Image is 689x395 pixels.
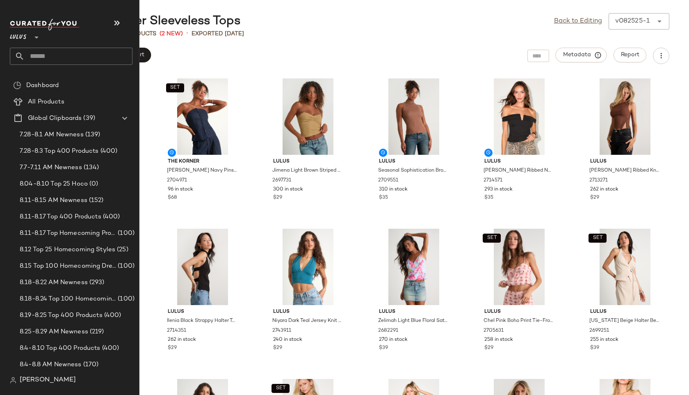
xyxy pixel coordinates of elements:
span: (400) [103,311,121,320]
span: (25) [115,245,128,255]
span: $39 [590,344,599,352]
span: Ilenia Black Strappy Halter Top [167,317,237,325]
span: 8.25-8.29 AM Newness [20,327,88,337]
div: v082525-1 [615,16,650,26]
span: 8.4-8.8 AM Newness [20,360,82,370]
span: $29 [168,344,177,352]
span: (2 New) [160,30,183,38]
span: (170) [82,360,99,370]
span: (400) [99,147,118,156]
span: All Products [28,97,64,107]
img: 2743911_01_hero_2025-07-31.jpg [267,229,349,305]
span: 270 in stock [379,336,408,344]
img: cfy_white_logo.C9jOOHJF.svg [10,19,80,30]
span: (293) [88,278,105,287]
span: 300 in stock [273,186,303,193]
span: Lulus [484,308,554,316]
span: 2699251 [589,327,609,335]
span: 293 in stock [484,186,513,193]
img: 2697731_01_hero_2025-08-15.jpg [267,78,349,155]
span: Chel Pink Boho Print Tie-Front Cami Top [484,317,553,325]
span: SET [487,235,497,241]
img: 2705631_02_front_2025-07-30.jpg [478,229,561,305]
span: 310 in stock [379,186,408,193]
span: 2714571 [484,177,502,184]
span: Zelimah Light Blue Floral Satin Cami Top [378,317,448,325]
span: (139) [84,130,100,140]
span: 8.11-8.15 AM Newness [20,196,87,205]
span: $29 [590,194,599,202]
span: SET [592,235,602,241]
span: 255 in stock [590,336,618,344]
img: svg%3e [13,81,21,90]
span: Lulus [484,158,554,165]
span: $29 [484,344,493,352]
span: 262 in stock [168,336,196,344]
span: 8.11-8.17 Top 400 Products [20,212,101,222]
button: SET [166,83,184,92]
span: 2704971 [167,177,187,184]
span: 258 in stock [484,336,513,344]
span: 8.11-8.17 Top Homecoming Product [20,229,116,238]
span: 8.04-8.10 Top 25 Hoco [20,179,88,189]
span: [US_STATE] Beige Halter Belted Vest Top [589,317,659,325]
span: 2743911 [272,327,291,335]
span: (39) [82,114,95,123]
button: SET [271,384,290,393]
span: Dashboard [26,81,59,90]
span: (100) [116,262,135,271]
span: (134) [82,163,99,172]
img: 2682291_01_hero_2025-08-06.jpg [372,229,455,305]
span: $35 [484,194,493,202]
button: Metadata [556,48,607,62]
span: Jimena Light Brown Striped Knit Ruched Cami Top [272,167,342,175]
span: SET [276,386,286,391]
span: (100) [116,294,135,304]
span: 2705631 [484,327,504,335]
span: 262 in stock [590,186,618,193]
span: Global Clipboards [28,114,82,123]
span: 8.18-8.24 Top 100 Homecoming Dresses [20,294,116,304]
span: 2697731 [272,177,291,184]
span: Lulus [273,308,343,316]
span: $29 [273,194,282,202]
span: $29 [273,344,282,352]
span: 8.15 Top 100 Homecoming Dresses [20,262,116,271]
img: 2699251_01_hero_2025-07-29.jpg [584,229,666,305]
span: Metadata [563,51,600,59]
button: Report [614,48,646,62]
span: (400) [101,212,120,222]
span: Lulus [168,308,237,316]
span: (0) [88,179,98,189]
span: 8.18-8.22 AM Newness [20,278,88,287]
img: 2714351_02_front_2025-08-12.jpg [161,229,244,305]
img: 2704971_01_hero_2025-08-20.jpg [161,78,244,155]
span: 96 in stock [168,186,193,193]
span: Lulus [379,308,449,316]
img: 2713271_01_hero_2025-08-13.jpg [584,78,666,155]
span: (400) [100,344,119,353]
span: 2714351 [167,327,186,335]
span: Report [621,52,639,58]
span: (219) [88,327,104,337]
img: 2714571_01_hero_2025-08-19.jpg [478,78,561,155]
span: 2682291 [378,327,398,335]
button: SET [483,234,501,243]
span: Lulus [590,158,660,165]
span: 8.19-8.25 Top 400 Products [20,311,103,320]
button: SET [589,234,607,243]
span: Seasonal Sophistication Brown Ribbed Mock Neck Sweater Tank Top [378,167,448,175]
span: Niyara Dark Teal Jersey Knit Halter Crop Top [272,317,342,325]
img: 2709551_01_hero_2025-08-20.jpg [372,78,455,155]
span: 240 in stock [273,336,302,344]
div: Tops: Summer Sleeveless Tops [52,13,241,30]
img: svg%3e [10,377,16,384]
span: 2713271 [589,177,608,184]
p: Exported [DATE] [192,30,244,38]
span: Lulus [590,308,660,316]
span: [PERSON_NAME] Ribbed Notched Off-the-Shoulder Top [484,167,553,175]
span: 8.4-8.10 Top 400 Products [20,344,100,353]
span: $68 [168,194,177,202]
span: $35 [379,194,388,202]
span: Lulus [273,158,343,165]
